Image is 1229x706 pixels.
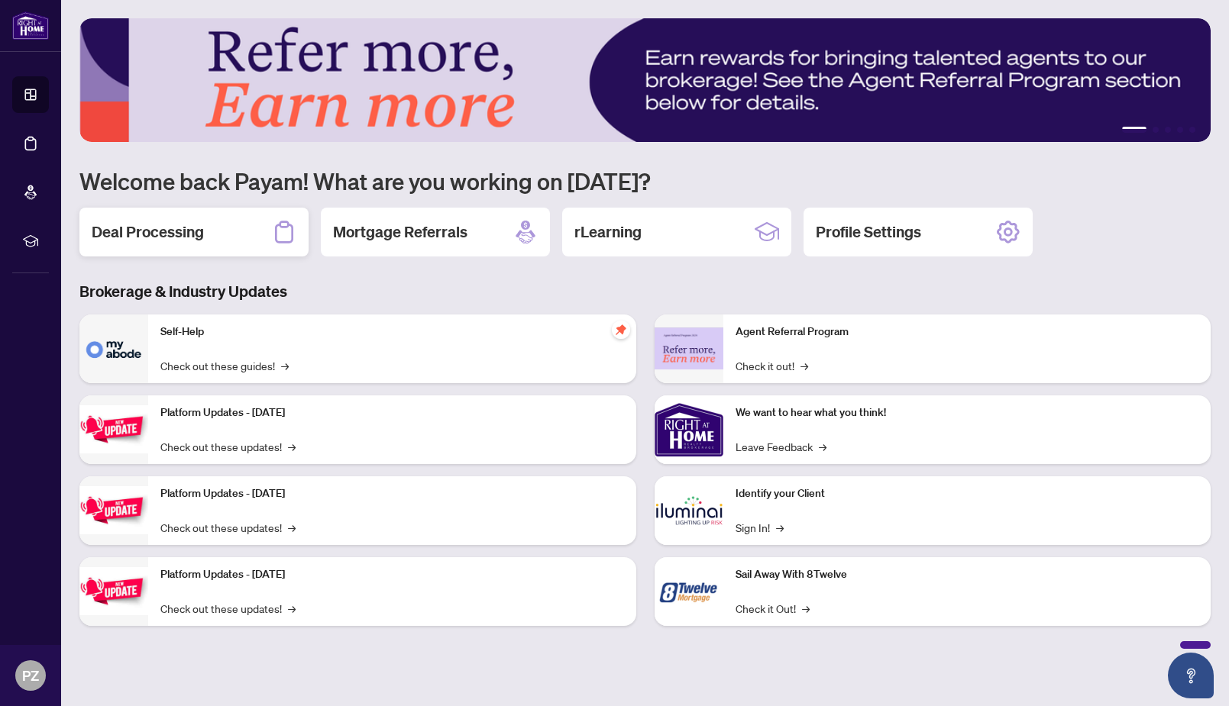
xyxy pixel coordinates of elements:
[281,357,289,374] span: →
[1168,653,1214,698] button: Open asap
[1122,127,1147,133] button: 1
[776,519,784,536] span: →
[160,438,296,455] a: Check out these updates!→
[655,476,723,545] img: Identify your Client
[160,405,624,421] p: Platform Updates - [DATE]
[79,567,148,615] img: Platform Updates - June 23, 2025
[736,438,826,455] a: Leave Feedback→
[1177,127,1183,133] button: 4
[655,557,723,626] img: Sail Away With 8Twelve
[79,18,1211,142] img: Slide 0
[79,281,1211,302] h3: Brokerage & Industry Updates
[736,357,808,374] a: Check it out!→
[736,519,784,536] a: Sign In!→
[736,405,1199,421] p: We want to hear what you think!
[160,600,296,617] a: Check out these updates!→
[802,600,810,617] span: →
[1153,127,1159,133] button: 2
[655,327,723,369] img: Agent Referral Program
[160,324,624,340] p: Self-Help
[736,600,810,617] a: Check it Out!→
[333,221,467,243] h2: Mortgage Referrals
[79,486,148,534] img: Platform Updates - July 8, 2025
[160,485,624,502] p: Platform Updates - [DATE]
[1165,127,1171,133] button: 3
[1189,127,1195,133] button: 5
[12,11,49,40] img: logo
[79,405,148,453] img: Platform Updates - July 21, 2025
[160,566,624,583] p: Platform Updates - [DATE]
[79,314,148,383] img: Self-Help
[79,166,1211,195] h1: Welcome back Payam! What are you working on [DATE]?
[655,395,723,464] img: We want to hear what you think!
[612,321,630,339] span: pushpin
[288,438,296,455] span: →
[800,357,808,374] span: →
[816,221,921,243] h2: Profile Settings
[22,665,39,686] span: PZ
[288,519,296,536] span: →
[288,600,296,617] span: →
[574,221,642,243] h2: rLearning
[92,221,204,243] h2: Deal Processing
[736,324,1199,340] p: Agent Referral Program
[160,519,296,536] a: Check out these updates!→
[819,438,826,455] span: →
[736,485,1199,502] p: Identify your Client
[736,566,1199,583] p: Sail Away With 8Twelve
[160,357,289,374] a: Check out these guides!→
